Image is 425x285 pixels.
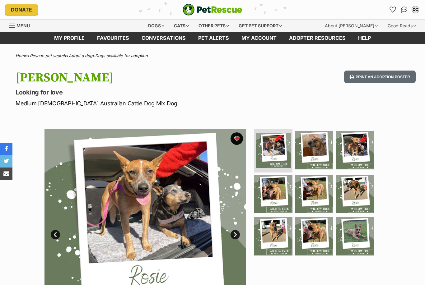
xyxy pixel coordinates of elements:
[30,53,66,58] a: Rescue pet search
[16,88,259,97] p: Looking for love
[254,217,292,255] img: Photo of Rosie
[9,20,34,31] a: Menu
[183,4,242,16] a: PetRescue
[295,217,333,255] img: Photo of Rosie
[401,7,408,13] img: chat-41dd97257d64d25036548639549fe6c8038ab92f7586957e7f3b1b290dea8141.svg
[194,20,233,32] div: Other pets
[235,32,283,44] a: My account
[388,5,398,15] a: Favourites
[254,175,292,213] img: Photo of Rosie
[95,53,148,58] a: Dogs available for adoption
[234,20,286,32] div: Get pet support
[410,5,420,15] button: My account
[336,217,374,255] img: Photo of Rosie
[283,32,352,44] a: Adopter resources
[344,71,416,83] button: Print an adoption poster
[256,133,291,168] img: Photo of Rosie
[69,53,92,58] a: Adopt a dog
[231,230,240,239] a: Next
[183,4,242,16] img: logo-e224e6f780fb5917bec1dbf3a21bbac754714ae5b6737aabdf751b685950b380.svg
[16,71,259,85] h1: [PERSON_NAME]
[16,99,259,108] p: Medium [DEMOGRAPHIC_DATA] Australian Cattle Dog Mix Dog
[295,131,333,169] img: Photo of Rosie
[336,131,374,169] img: Photo of Rosie
[192,32,235,44] a: Pet alerts
[352,32,377,44] a: Help
[135,32,192,44] a: conversations
[144,20,169,32] div: Dogs
[383,20,420,32] div: Good Reads
[336,175,374,213] img: Photo of Rosie
[16,23,30,28] span: Menu
[295,175,333,213] img: Photo of Rosie
[16,53,27,58] a: Home
[170,20,193,32] div: Cats
[412,7,418,13] div: CC
[231,132,243,145] button: favourite
[399,5,409,15] a: Conversations
[320,20,382,32] div: About [PERSON_NAME]
[388,5,420,15] ul: Account quick links
[48,32,91,44] a: My profile
[91,32,135,44] a: Favourites
[51,230,60,239] a: Prev
[5,4,38,15] a: Donate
